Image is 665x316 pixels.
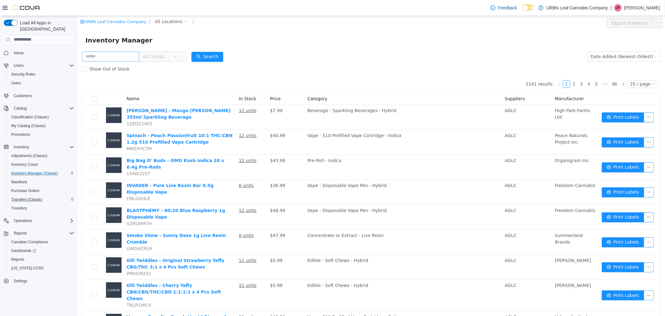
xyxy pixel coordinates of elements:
[9,71,74,78] span: Security Roles
[114,3,116,8] span: /
[500,65,507,72] a: 3
[515,64,522,72] li: 5
[9,196,74,203] span: Transfers (Classic)
[6,238,77,246] button: Canadian Compliance
[1,91,77,100] button: Customers
[49,105,74,110] span: 1ZEDZ1WQ
[575,2,585,12] button: icon: ellipsis
[49,299,151,310] a: Versus - Paradise Punch Liquid Diamonds 1g 510 Prefilled Vape Cartridge
[11,62,26,69] button: Users
[566,171,576,181] button: icon: ellipsis
[14,218,32,223] span: Operations
[576,39,579,43] i: icon: down
[1,229,77,238] button: Reports
[479,67,483,70] i: icon: left
[477,242,513,247] span: [PERSON_NAME]
[507,64,515,72] li: 4
[566,121,576,131] button: icon: ellipsis
[14,51,24,56] span: Home
[477,92,512,104] span: High Park Farms Ltd.
[7,19,78,29] span: Inventory Manager
[492,64,500,72] li: 2
[477,117,510,129] span: Peace Naturals Project Inc.
[14,106,27,111] span: Catalog
[1,48,77,57] button: Home
[11,171,58,176] span: Inventory Manager (Classic)
[485,64,492,72] li: 1
[192,92,205,97] span: $7.99
[6,178,77,186] button: Manifests
[227,239,424,264] td: Edible - Soft Chews - Hybrid
[14,231,27,236] span: Reports
[28,166,44,182] img: INVADER - Pure Live Rosin Bar 0.5g Disposable Vape placeholder
[113,36,145,46] button: icon: searchSearch
[529,2,575,12] button: Export Inventory
[477,142,512,147] span: Organigram Inc.
[11,162,38,167] span: Inventory Count
[28,116,44,132] img: Spinach - Peach Passionfruit 10:1 THC:CBN 1.2g 510 Prefilled Vape Cartridge placeholder
[574,66,578,71] i: icon: down
[11,132,30,137] span: Promotions
[9,187,74,195] span: Purchase Orders
[227,189,424,214] td: Vape - Disposable Vape Pen - Hybrid
[227,264,424,295] td: Edible - Soft Chews - Hybrid
[9,264,46,272] a: [US_STATE] CCRS
[9,122,74,130] span: My Catalog (Classic)
[192,192,207,197] span: $48.99
[106,4,109,8] i: icon: close-circle
[6,121,77,130] button: My Catalog (Classic)
[6,204,77,213] button: Transfers
[1,104,77,113] button: Catalog
[427,142,439,147] span: AGLC
[524,274,566,284] button: icon: printerPrint Labels
[11,277,74,285] span: Settings
[9,51,54,56] span: Show Out of Stock
[566,246,576,256] button: icon: ellipsis
[616,4,620,12] span: JP
[477,167,518,172] span: Freedom Cannabis
[11,248,36,253] span: Dashboards
[28,266,44,282] img: Olli Twiddles - Cherry Taffy CBN/CBG/THC/CBD 1:1:1:1 x 4 Pcs Soft Chews placeholder
[524,221,566,231] button: icon: printerPrint Labels
[11,143,74,151] span: Inventory
[522,64,532,72] li: Next 5 Pages
[71,3,72,8] span: /
[610,4,612,12] p: |
[9,187,42,195] a: Purchase Orders
[6,151,77,160] button: Adjustments (Classic)
[14,63,23,68] span: Users
[14,145,29,150] span: Inventory
[192,299,207,304] span: $42.99
[49,192,147,204] a: BLASTPHEMY - 80:20 Blue Raspberry 1g Disposable Vape
[2,3,68,8] a: icon: shopURBN Leaf Cannabis Company
[500,64,507,72] li: 3
[11,143,31,151] button: Inventory
[427,92,439,97] span: AGLC
[227,139,424,164] td: Pre-Roll - Indica
[1,216,77,225] button: Operations
[49,117,155,129] a: Spinach - Peach Passionfruit 10:1 THC:CBN 1.2g 510 Prefilled Vape Cartridge
[49,217,148,229] a: Smoke Show - Sunny Daze 1g Live Resin Crumble
[508,65,514,72] a: 4
[1,276,77,285] button: Settings
[192,217,207,222] span: $47.99
[161,80,178,85] span: In Stock
[477,64,485,72] li: Previous Page
[9,247,74,254] span: Dashboards
[192,167,207,172] span: $36.99
[14,279,27,284] span: Settings
[161,92,179,97] u: 12 units
[9,152,50,160] a: Adjustments (Classic)
[11,123,46,128] span: My Catalog (Classic)
[9,122,48,130] a: My Catalog (Classic)
[9,196,45,203] a: Transfers (Classic)
[9,113,51,121] a: Classification (Classic)
[11,92,74,100] span: Customers
[14,93,32,98] span: Customers
[11,105,29,112] button: Catalog
[49,287,73,292] span: TNLR1WCV
[161,217,176,222] u: 6 units
[566,196,576,206] button: icon: ellipsis
[227,214,424,239] td: Concentrate or Extract - Live Resin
